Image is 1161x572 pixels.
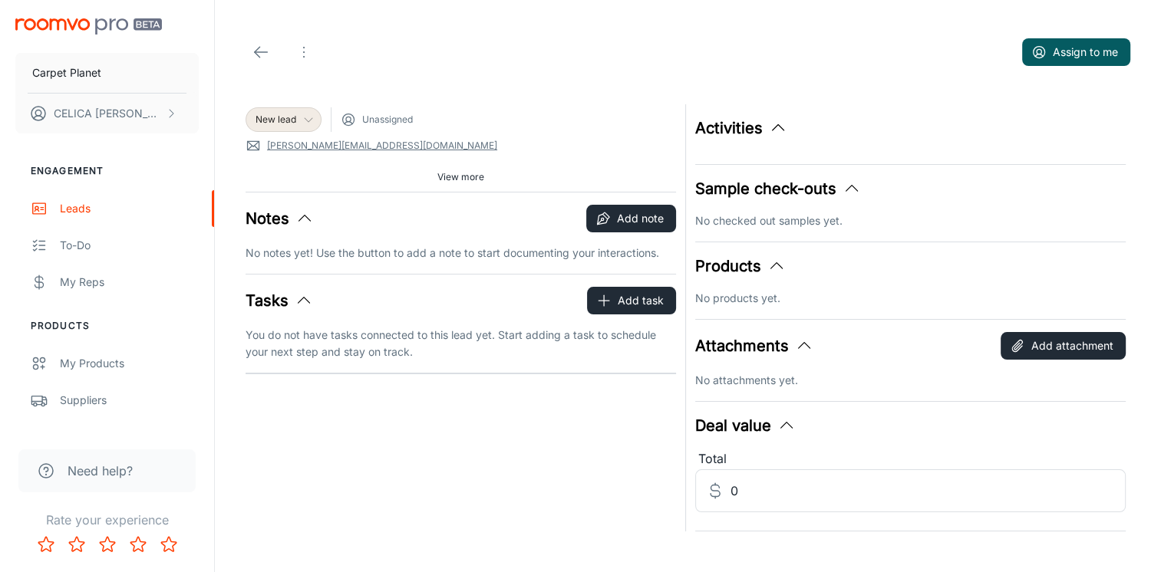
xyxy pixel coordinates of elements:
[68,462,133,480] span: Need help?
[60,392,199,409] div: Suppliers
[246,207,314,230] button: Notes
[695,255,786,278] button: Products
[32,64,101,81] p: Carpet Planet
[587,287,676,314] button: Add task
[695,117,787,140] button: Activities
[695,449,1126,469] div: Total
[246,289,313,312] button: Tasks
[15,18,162,35] img: Roomvo PRO Beta
[246,107,322,132] div: New lead
[695,334,813,357] button: Attachments
[695,290,1126,307] p: No products yet.
[431,166,490,189] button: View more
[61,529,92,560] button: Rate 2 star
[695,212,1126,229] p: No checked out samples yet.
[60,237,199,254] div: To-do
[731,469,1126,512] input: Estimated deal value
[289,37,319,67] button: Open menu
[1001,332,1126,360] button: Add attachment
[246,327,676,360] p: You do not have tasks connected to this lead yet. Start adding a task to schedule your next step ...
[1022,38,1130,66] button: Assign to me
[15,53,199,93] button: Carpet Planet
[12,511,202,529] p: Rate your experience
[267,139,497,153] a: [PERSON_NAME][EMAIL_ADDRESS][DOMAIN_NAME]
[123,529,153,560] button: Rate 4 star
[256,113,296,127] span: New lead
[60,429,199,445] div: QR Codes
[92,529,123,560] button: Rate 3 star
[54,105,162,122] p: CELICA [PERSON_NAME]
[153,529,184,560] button: Rate 5 star
[60,274,199,291] div: My Reps
[695,177,861,200] button: Sample check-outs
[695,414,796,437] button: Deal value
[362,113,413,127] span: Unassigned
[246,245,676,261] p: No notes yet! Use the button to add a note to start documenting your interactions.
[31,529,61,560] button: Rate 1 star
[695,372,1126,389] p: No attachments yet.
[60,200,199,217] div: Leads
[437,170,484,184] span: View more
[15,94,199,133] button: CELICA [PERSON_NAME]
[586,205,676,232] button: Add note
[60,355,199,372] div: My Products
